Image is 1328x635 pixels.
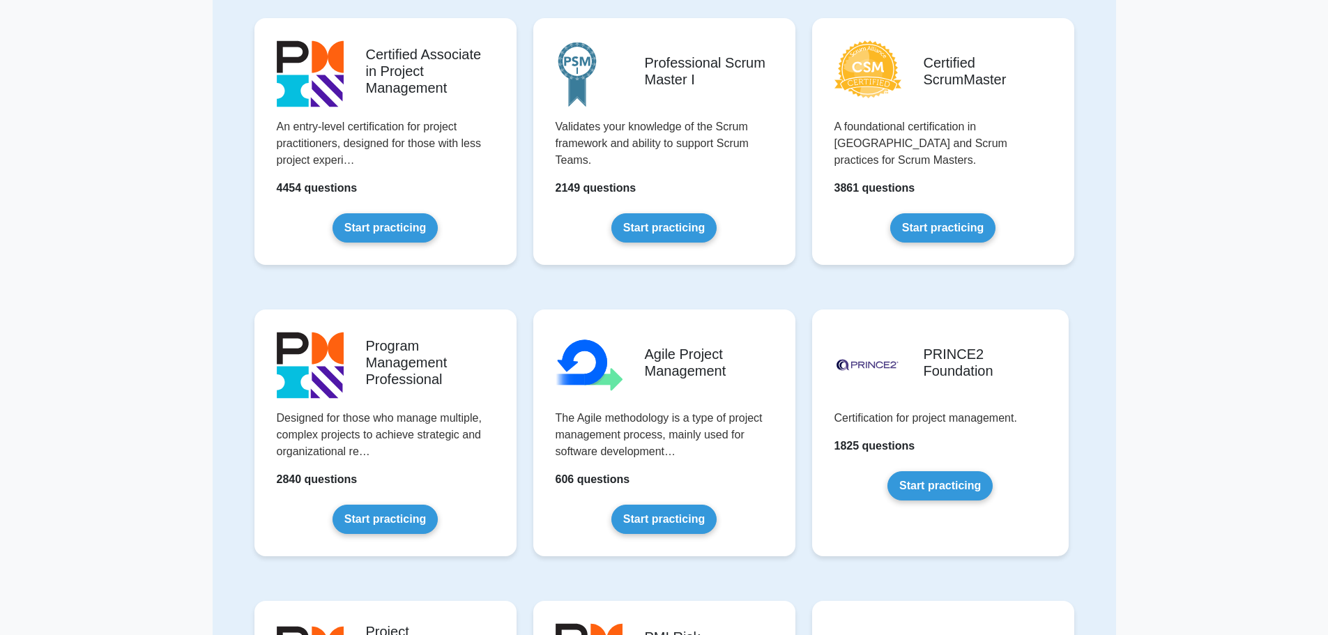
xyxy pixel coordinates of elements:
a: Start practicing [890,213,995,243]
a: Start practicing [333,505,438,534]
a: Start practicing [611,505,717,534]
a: Start practicing [887,471,993,500]
a: Start practicing [333,213,438,243]
a: Start practicing [611,213,717,243]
